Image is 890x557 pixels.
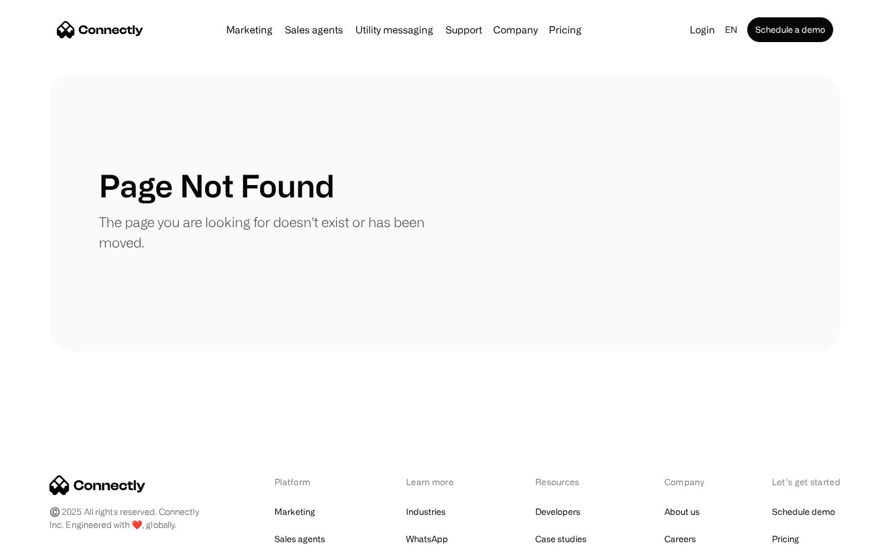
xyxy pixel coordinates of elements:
[280,25,348,35] a: Sales agents
[772,503,835,520] a: Schedule demo
[274,530,325,548] a: Sales agents
[535,475,600,488] div: Resources
[747,17,833,42] a: Schedule a demo
[99,212,445,253] p: The page you are looking for doesn't exist or has been moved.
[772,530,799,548] a: Pricing
[12,534,74,553] aside: Language selected: English
[406,530,448,548] a: WhatsApp
[535,530,587,548] a: Case studies
[535,503,580,520] a: Developers
[664,475,708,488] div: Company
[221,25,278,35] a: Marketing
[406,503,446,520] a: Industries
[664,503,700,520] a: About us
[772,475,841,488] div: Let’s get started
[685,21,720,38] a: Login
[25,535,74,553] ul: Language list
[493,21,538,38] div: Company
[350,25,438,35] a: Utility messaging
[274,475,342,488] div: Platform
[99,167,334,204] h1: Page Not Found
[664,530,696,548] a: Careers
[441,25,487,35] a: Support
[406,475,471,488] div: Learn more
[725,21,737,38] div: en
[544,25,587,35] a: Pricing
[274,503,315,520] a: Marketing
